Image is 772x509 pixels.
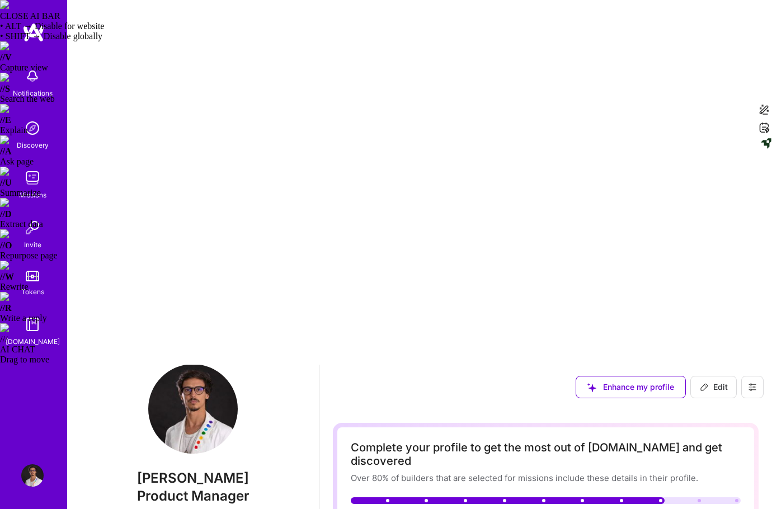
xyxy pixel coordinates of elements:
span: Edit [700,381,728,393]
a: User Avatar [18,464,46,487]
img: User Avatar [148,364,238,454]
button: Enhance my profile [576,376,686,398]
img: User Avatar [21,464,44,487]
span: Product Manager [137,488,250,504]
span: Enhance my profile [587,381,674,393]
span: [PERSON_NAME] [90,470,296,487]
div: Over 80% of builders that are selected for missions include these details in their profile. [351,472,741,484]
i: icon SuggestedTeams [587,383,596,392]
div: Complete your profile to get the most out of [DOMAIN_NAME] and get discovered [351,441,741,468]
button: Edit [690,376,737,398]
